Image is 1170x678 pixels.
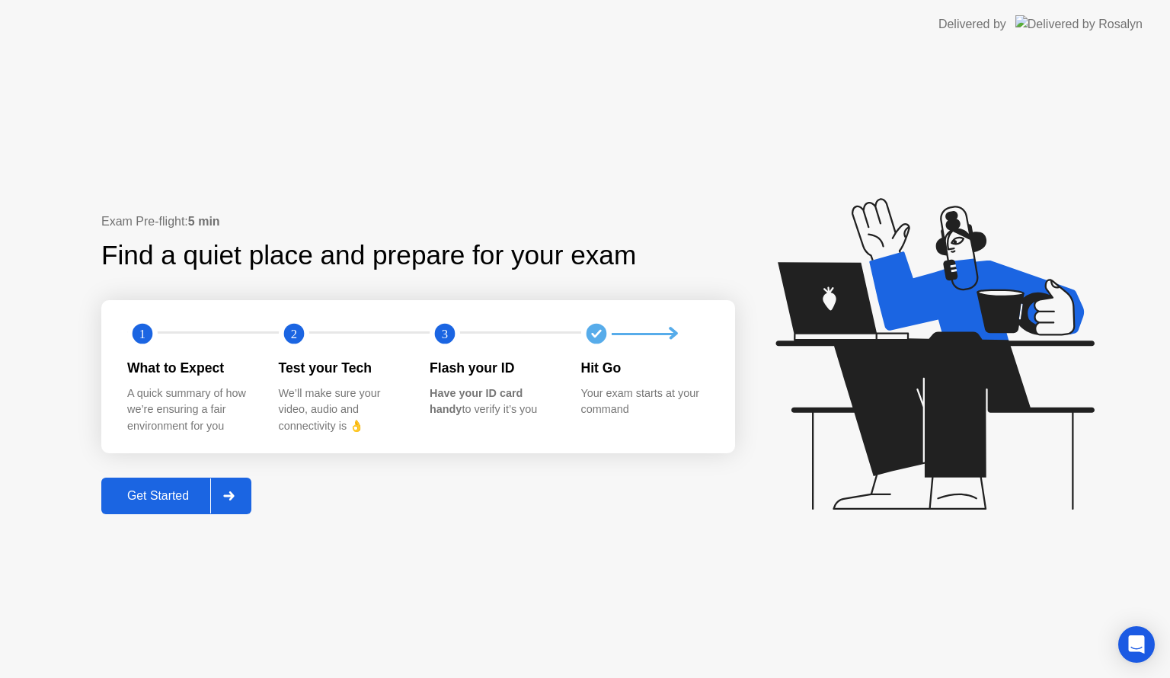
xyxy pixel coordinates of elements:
div: Test your Tech [279,358,406,378]
text: 1 [139,327,145,341]
b: 5 min [188,215,220,228]
div: Find a quiet place and prepare for your exam [101,235,638,276]
img: Delivered by Rosalyn [1015,15,1143,33]
text: 2 [290,327,296,341]
div: A quick summary of how we’re ensuring a fair environment for you [127,385,254,435]
div: Delivered by [938,15,1006,34]
button: Get Started [101,478,251,514]
div: Get Started [106,489,210,503]
div: Your exam starts at your command [581,385,708,418]
div: We’ll make sure your video, audio and connectivity is 👌 [279,385,406,435]
div: Hit Go [581,358,708,378]
div: Open Intercom Messenger [1118,626,1155,663]
b: Have your ID card handy [430,387,523,416]
text: 3 [442,327,448,341]
div: to verify it’s you [430,385,557,418]
div: Flash your ID [430,358,557,378]
div: Exam Pre-flight: [101,213,735,231]
div: What to Expect [127,358,254,378]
